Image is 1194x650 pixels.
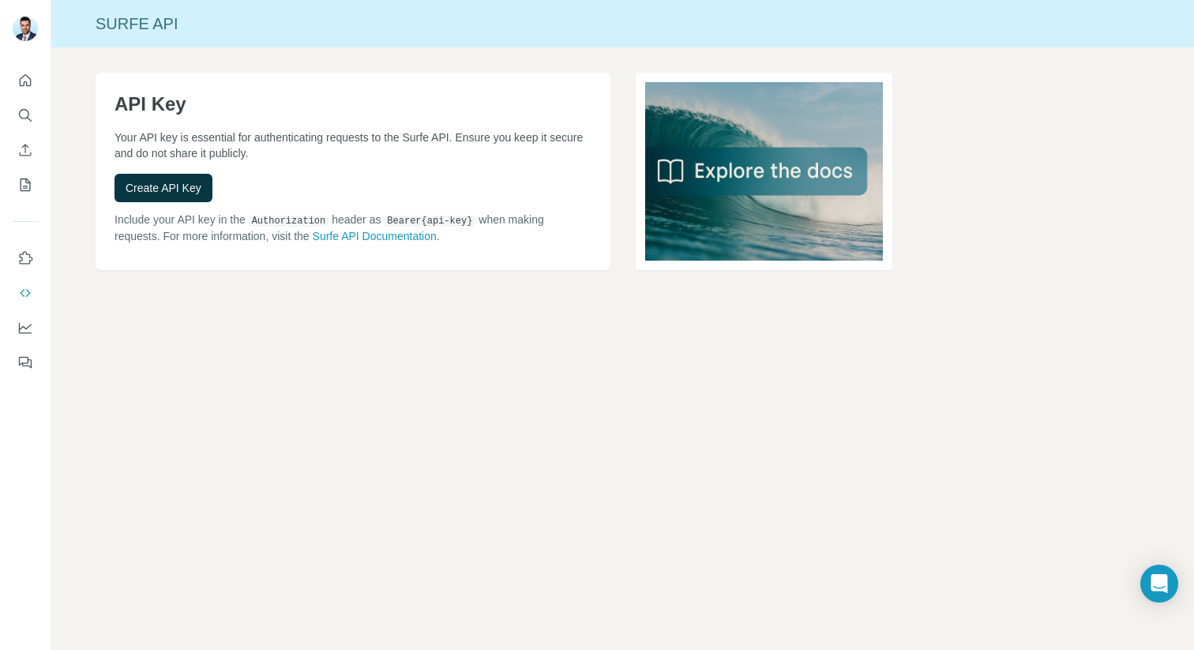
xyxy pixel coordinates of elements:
a: Surfe API Documentation [313,230,437,242]
button: Quick start [13,66,38,95]
div: Surfe API [51,13,1194,35]
button: Feedback [13,348,38,377]
span: Create API Key [126,180,201,196]
button: Enrich CSV [13,136,38,164]
img: Avatar [13,16,38,41]
button: Search [13,101,38,130]
div: Open Intercom Messenger [1140,565,1178,603]
button: Use Surfe on LinkedIn [13,244,38,272]
code: Authorization [249,216,329,227]
p: Your API key is essential for authenticating requests to the Surfe API. Ensure you keep it secure... [115,130,591,161]
button: Dashboard [13,314,38,342]
p: Include your API key in the header as when making requests. For more information, visit the . [115,212,591,244]
code: Bearer {api-key} [384,216,475,227]
button: Use Surfe API [13,279,38,307]
button: My lists [13,171,38,199]
button: Create API Key [115,174,212,202]
h1: API Key [115,92,591,117]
